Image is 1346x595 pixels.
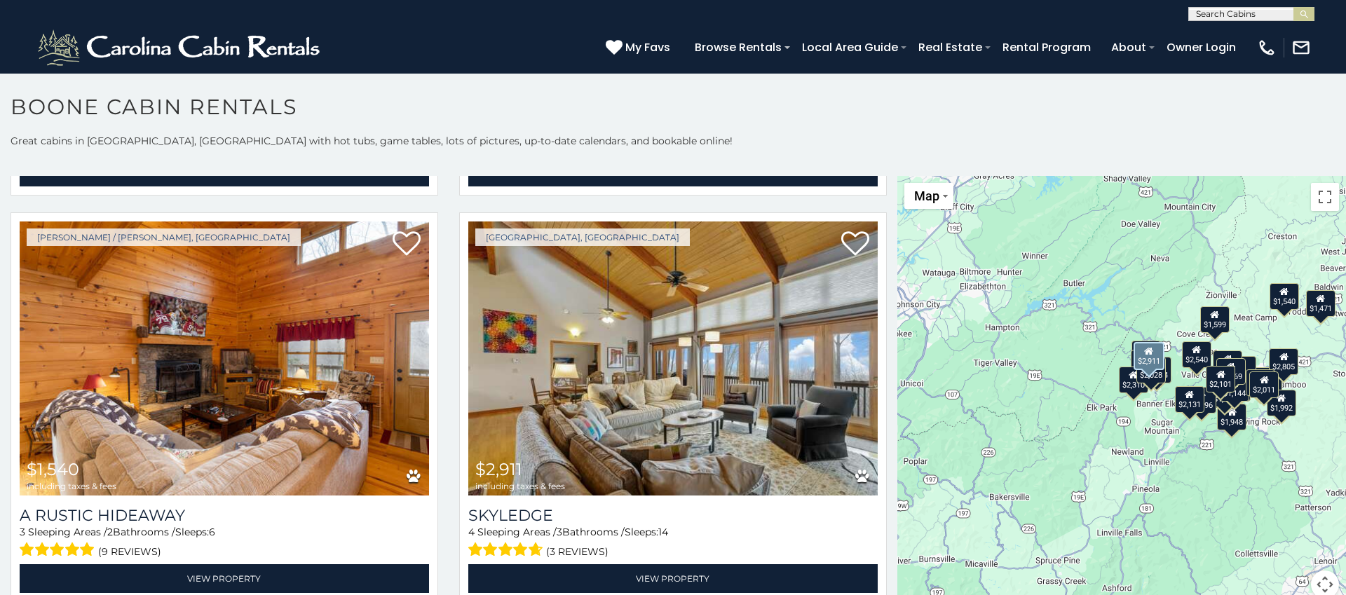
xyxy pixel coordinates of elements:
[468,221,878,495] a: Skyledge $2,911 including taxes & fees
[1257,38,1277,57] img: phone-regular-white.png
[1131,350,1160,376] div: $2,327
[1213,350,1242,376] div: $2,367
[468,526,475,538] span: 4
[1311,183,1339,211] button: Toggle fullscreen view
[475,228,690,246] a: [GEOGRAPHIC_DATA], [GEOGRAPHIC_DATA]
[688,35,789,60] a: Browse Rentals
[475,481,565,491] span: including taxes & fees
[1253,367,1282,393] div: $2,101
[209,526,215,538] span: 6
[1175,385,1204,412] div: $2,131
[557,526,562,538] span: 3
[468,506,878,525] a: Skyledge
[475,459,522,479] span: $2,911
[20,506,429,525] a: A Rustic Hideaway
[1136,356,1166,383] div: $2,028
[606,39,674,57] a: My Favs
[1187,386,1216,413] div: $2,096
[1133,341,1164,369] div: $2,911
[1306,290,1335,317] div: $1,471
[1270,283,1299,310] div: $1,540
[995,35,1098,60] a: Rental Program
[1220,374,1249,401] div: $1,144
[546,542,609,561] span: (3 reviews)
[20,221,429,495] img: A Rustic Hideaway
[393,230,421,259] a: Add to favorites
[625,39,670,56] span: My Favs
[1182,341,1211,368] div: $2,540
[1216,358,1246,385] div: $1,769
[468,564,878,593] a: View Property
[20,526,25,538] span: 3
[1269,348,1298,375] div: $2,805
[1249,371,1279,397] div: $2,011
[35,27,326,69] img: White-1-2.png
[468,525,878,561] div: Sleeping Areas / Bathrooms / Sleeps:
[1160,35,1243,60] a: Owner Login
[1217,404,1246,430] div: $1,948
[1104,35,1153,60] a: About
[795,35,905,60] a: Local Area Guide
[1131,340,1161,367] div: $1,131
[27,481,116,491] span: including taxes & fees
[20,525,429,561] div: Sleeping Areas / Bathrooms / Sleeps:
[911,35,989,60] a: Real Estate
[1291,38,1311,57] img: mail-regular-white.png
[1210,380,1239,406] div: $1,547
[107,526,113,538] span: 2
[20,221,429,495] a: A Rustic Hideaway $1,540 including taxes & fees
[1246,369,1275,396] div: $1,971
[914,189,939,203] span: Map
[98,542,161,561] span: (9 reviews)
[1206,366,1235,392] div: $2,101
[658,526,668,538] span: 14
[468,221,878,495] img: Skyledge
[904,183,953,209] button: Change map style
[27,459,79,479] span: $1,540
[1119,366,1148,392] div: $2,310
[1200,306,1230,332] div: $1,599
[20,564,429,593] a: View Property
[27,228,301,246] a: [PERSON_NAME] / [PERSON_NAME], [GEOGRAPHIC_DATA]
[841,230,869,259] a: Add to favorites
[1267,390,1296,416] div: $1,992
